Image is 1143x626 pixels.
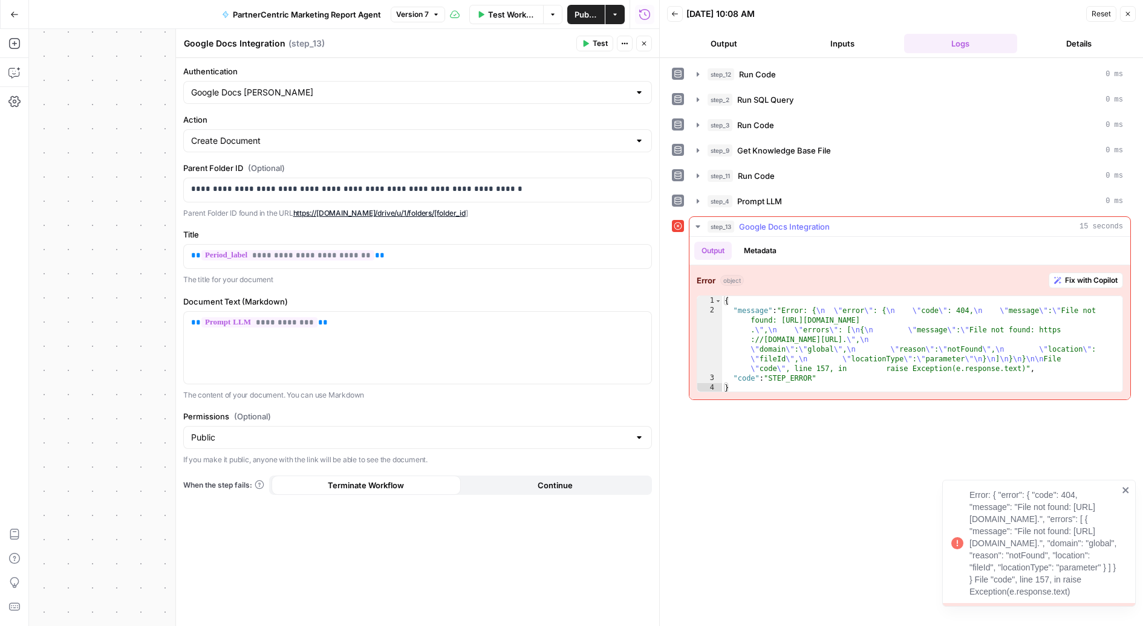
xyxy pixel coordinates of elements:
[708,195,732,207] span: step_4
[689,141,1130,160] button: 0 ms
[576,36,613,51] button: Test
[183,65,652,77] label: Authentication
[1022,34,1136,53] button: Details
[191,135,630,147] input: Create Document
[1049,273,1123,288] button: Fix with Copilot
[697,383,722,393] div: 4
[183,114,652,126] label: Action
[667,34,781,53] button: Output
[191,431,630,444] input: Public
[697,296,722,306] div: 1
[1106,145,1123,156] span: 0 ms
[737,119,774,131] span: Run Code
[234,410,271,422] span: (Optional)
[248,162,285,174] span: (Optional)
[567,5,605,24] button: Publish
[689,192,1130,211] button: 0 ms
[737,195,782,207] span: Prompt LLM
[708,119,732,131] span: step_3
[708,221,734,233] span: step_13
[739,68,776,80] span: Run Code
[697,373,722,383] div: 3
[233,8,381,21] span: PartnerCentric Marketing Report Agent
[1122,485,1130,495] button: close
[183,480,264,491] a: When the step fails:
[1086,6,1116,22] button: Reset
[488,8,536,21] span: Test Workflow
[1106,69,1123,80] span: 0 ms
[904,34,1018,53] button: Logs
[1106,120,1123,131] span: 0 ms
[469,5,543,24] button: Test Workflow
[575,8,598,21] span: Publish
[708,170,733,182] span: step_11
[708,94,732,106] span: step_2
[328,479,404,491] span: Terminate Workflow
[1065,275,1118,286] span: Fix with Copilot
[183,207,652,219] p: Parent Folder ID found in the URL ]
[697,274,715,286] strong: Error
[183,410,652,422] label: Permissions
[183,162,652,174] label: Parent Folder ID
[689,217,1130,236] button: 15 seconds
[694,242,732,260] button: Output
[689,237,1130,399] div: 15 seconds
[191,86,630,98] input: Google Docs Kris
[215,5,388,24] button: PartnerCentric Marketing Report Agent
[183,454,652,466] p: If you make it public, anyone with the link will be able to see the document.
[1079,221,1123,232] span: 15 seconds
[689,166,1130,186] button: 0 ms
[739,221,830,233] span: Google Docs Integration
[708,144,732,156] span: step_9
[715,296,721,306] span: Toggle code folding, rows 1 through 4
[183,389,652,401] p: The content of your document. You can use Markdown
[593,38,608,49] span: Test
[1106,94,1123,105] span: 0 ms
[689,65,1130,84] button: 0 ms
[183,295,652,308] label: Document Text (Markdown)
[183,228,652,240] label: Title
[461,476,650,495] button: Continue
[396,9,429,20] span: Version 7
[689,115,1130,135] button: 0 ms
[538,479,573,491] span: Continue
[737,242,784,260] button: Metadata
[1106,196,1123,207] span: 0 ms
[786,34,899,53] button: Inputs
[1092,8,1111,19] span: Reset
[737,94,793,106] span: Run SQL Query
[1106,170,1123,181] span: 0 ms
[969,489,1118,598] div: Error: { "error": { "code": 404, "message": "File not found: [URL][DOMAIN_NAME].", "errors": [ { ...
[689,90,1130,109] button: 0 ms
[738,170,775,182] span: Run Code
[184,37,285,50] textarea: Google Docs Integration
[708,68,734,80] span: step_12
[720,275,744,286] span: object
[391,7,445,22] button: Version 7
[737,144,831,156] span: Get Knowledge Base File
[293,208,466,218] a: https://[DOMAIN_NAME]/drive/u/1/folders/[folder_id
[288,37,325,50] span: ( step_13 )
[697,306,722,373] div: 2
[183,274,652,286] p: The title for your document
